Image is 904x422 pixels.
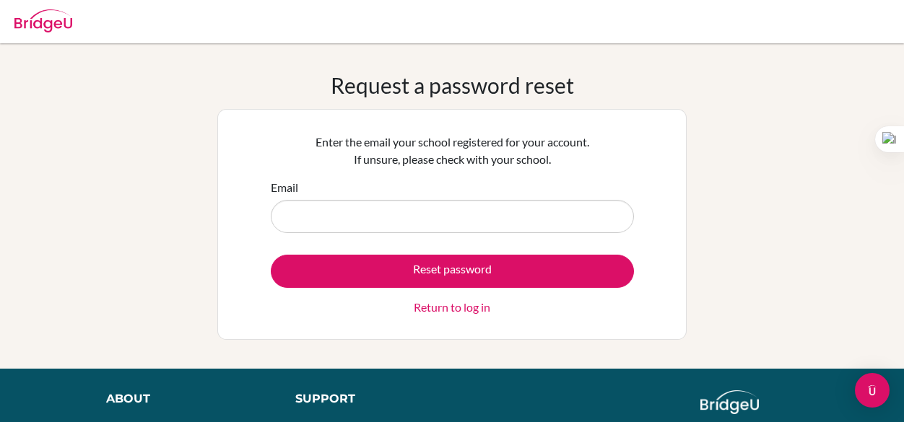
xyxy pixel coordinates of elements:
[295,390,438,408] div: Support
[855,373,890,408] div: Open Intercom Messenger
[106,390,263,408] div: About
[14,9,72,32] img: Bridge-U
[271,133,634,168] p: Enter the email your school registered for your account. If unsure, please check with your school.
[331,72,574,98] h1: Request a password reset
[700,390,759,414] img: logo_white@2x-f4f0deed5e89b7ecb1c2cc34c3e3d731f90f0f143d5ea2071677605dd97b5244.png
[271,255,634,288] button: Reset password
[271,179,298,196] label: Email
[414,299,490,316] a: Return to log in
